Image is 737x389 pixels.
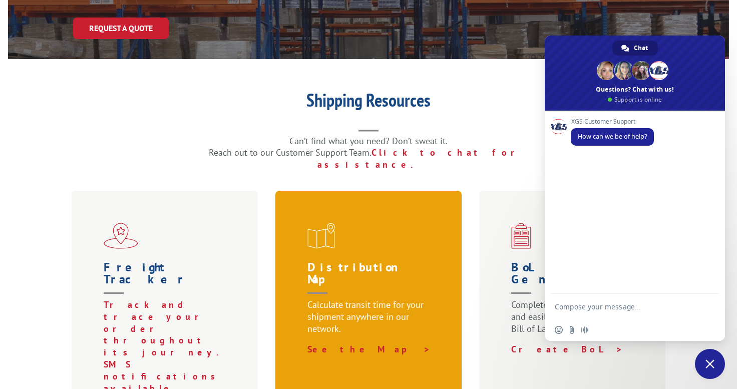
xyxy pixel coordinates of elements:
h1: Freight Tracker [104,261,230,299]
p: Calculate transit time for your shipment anywhere in our network. [307,299,434,343]
span: Chat [634,41,648,56]
span: Insert an emoji [555,326,563,334]
p: Complete the following form and easily generate your Bill of Lading. [511,299,637,343]
a: Click to chat for assistance. [317,147,529,170]
a: Request a Quote [73,18,169,39]
img: xgs-icon-distribution-map-red [307,223,335,249]
img: xgs-icon-bo-l-generator-red [511,223,531,249]
a: Chat [612,41,658,56]
span: XGS Customer Support [571,118,654,125]
h1: Shipping Resources [168,91,569,114]
img: xgs-icon-flagship-distribution-model-red [104,223,138,249]
a: Close chat [695,349,725,379]
span: Send a file [568,326,576,334]
span: Audio message [581,326,589,334]
a: See the Map > [307,343,431,355]
h1: Distribution Map [307,261,434,299]
h1: BoL Generator [511,261,637,299]
p: Can’t find what you need? Don’t sweat it. Reach out to our Customer Support Team. [168,135,569,171]
span: How can we be of help? [578,132,647,141]
textarea: Compose your message... [555,294,695,319]
a: Create BoL > [511,343,623,355]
